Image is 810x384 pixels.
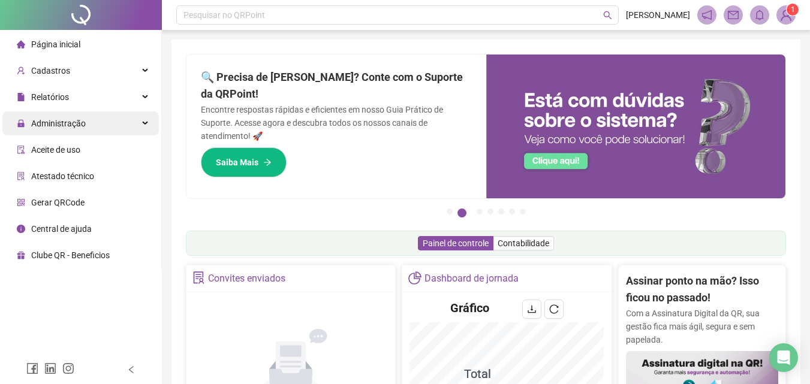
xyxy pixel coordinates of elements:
[26,362,38,374] span: facebook
[527,304,537,314] span: download
[17,225,25,233] span: info-circle
[486,55,786,198] img: banner%2F0cf4e1f0-cb71-40ef-aa93-44bd3d4ee559.png
[17,119,25,128] span: lock
[769,343,798,372] div: Open Intercom Messenger
[424,268,519,289] div: Dashboard de jornada
[31,119,86,128] span: Administração
[626,273,778,307] h2: Assinar ponto na mão? Isso ficou no passado!
[791,5,795,14] span: 1
[263,158,272,167] span: arrow-right
[31,40,80,49] span: Página inicial
[62,362,74,374] span: instagram
[408,271,421,284] span: pie-chart
[787,4,799,16] sup: Atualize o seu contato no menu Meus Dados
[423,238,489,248] span: Painel de controle
[777,6,795,24] img: 90545
[201,69,472,103] h2: 🔍 Precisa de [PERSON_NAME]? Conte com o Suporte da QRPoint!
[728,10,739,20] span: mail
[487,208,493,214] button: 4
[603,11,612,20] span: search
[208,268,285,289] div: Convites enviados
[549,304,559,314] span: reload
[754,10,765,20] span: bell
[44,362,56,374] span: linkedin
[31,66,70,75] span: Cadastros
[216,156,258,169] span: Saiba Mais
[477,208,483,214] button: 3
[498,238,549,248] span: Contabilidade
[498,208,504,214] button: 5
[701,10,712,20] span: notification
[457,208,466,217] button: 2
[17,198,25,207] span: qrcode
[17,251,25,259] span: gift
[201,147,287,177] button: Saiba Mais
[31,250,110,260] span: Clube QR - Beneficios
[17,66,25,75] span: user-add
[192,271,205,284] span: solution
[17,146,25,154] span: audit
[450,300,489,316] h4: Gráfico
[626,8,690,22] span: [PERSON_NAME]
[509,208,515,214] button: 6
[17,40,25,49] span: home
[31,145,80,155] span: Aceite de uso
[447,208,453,214] button: 1
[17,172,25,180] span: solution
[201,103,472,143] p: Encontre respostas rápidas e eficientes em nosso Guia Prático de Suporte. Acesse agora e descubra...
[31,198,85,207] span: Gerar QRCode
[31,224,92,234] span: Central de ajuda
[626,307,778,346] p: Com a Assinatura Digital da QR, sua gestão fica mais ágil, segura e sem papelada.
[520,208,526,214] button: 7
[31,171,94,181] span: Atestado técnico
[127,365,135,374] span: left
[31,92,69,102] span: Relatórios
[17,93,25,101] span: file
